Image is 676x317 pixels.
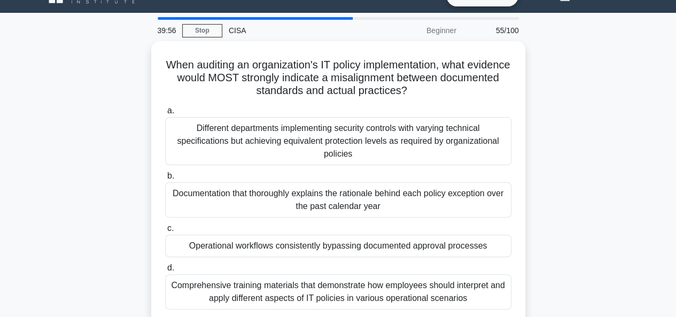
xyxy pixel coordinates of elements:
div: Documentation that thoroughly explains the rationale behind each policy exception over the past c... [165,182,511,218]
div: Operational workflows consistently bypassing documented approval processes [165,235,511,257]
div: 39:56 [151,20,182,41]
div: 55/100 [463,20,525,41]
div: Different departments implementing security controls with varying technical specifications but ac... [165,117,511,165]
div: Beginner [369,20,463,41]
span: a. [167,106,174,115]
span: d. [167,263,174,272]
a: Stop [182,24,222,37]
div: Comprehensive training materials that demonstrate how employees should interpret and apply differ... [165,274,511,310]
h5: When auditing an organization's IT policy implementation, what evidence would MOST strongly indic... [164,58,512,98]
span: c. [167,223,174,233]
span: b. [167,171,174,180]
div: CISA [222,20,369,41]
